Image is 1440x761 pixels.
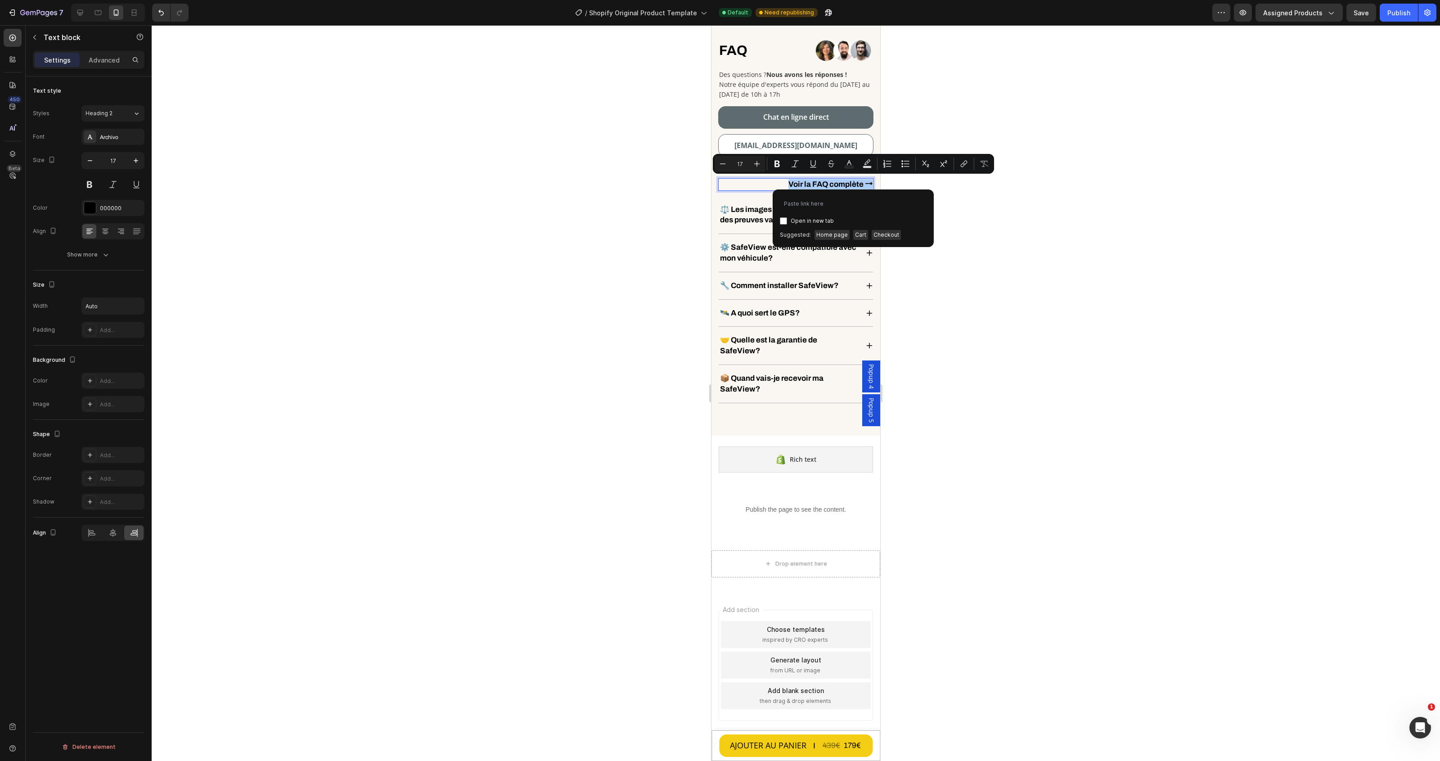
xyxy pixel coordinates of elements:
[100,204,142,212] div: 000000
[100,475,142,483] div: Add...
[1346,4,1376,22] button: Save
[33,451,52,459] div: Border
[33,354,78,366] div: Background
[100,498,142,506] div: Add...
[23,23,102,31] div: Domaine: [DOMAIN_NAME]
[780,230,811,240] span: Suggested:
[85,109,112,117] span: Heading 2
[1380,4,1418,22] button: Publish
[33,225,58,238] div: Align
[8,96,22,103] div: 450
[713,154,994,174] div: Editor contextual toolbar
[36,52,44,59] img: tab_domain_overview_orange.svg
[100,377,142,385] div: Add...
[4,4,67,22] button: 7
[814,230,850,240] span: Home page
[100,326,142,334] div: Add...
[25,14,44,22] div: v 4.0.25
[33,428,63,441] div: Shape
[46,53,69,59] div: Domaine
[33,247,144,263] button: Show more
[100,133,142,141] div: Archivo
[82,298,144,314] input: Auto
[33,109,49,117] div: Styles
[585,8,587,18] span: /
[62,742,116,752] div: Delete element
[872,230,901,240] span: Checkout
[44,32,120,43] p: Text block
[102,52,109,59] img: tab_keywords_by_traffic_grey.svg
[44,55,71,65] p: Settings
[14,14,22,22] img: logo_orange.svg
[81,105,144,122] button: Heading 2
[152,4,189,22] div: Undo/Redo
[67,250,110,259] div: Show more
[33,204,48,212] div: Color
[33,377,48,385] div: Color
[33,279,57,291] div: Size
[33,154,57,167] div: Size
[1387,8,1410,18] div: Publish
[100,451,142,459] div: Add...
[100,401,142,409] div: Add...
[711,25,880,761] iframe: Design area
[33,740,144,754] button: Delete element
[33,87,61,95] div: Text style
[1354,9,1369,17] span: Save
[89,55,120,65] p: Advanced
[33,302,48,310] div: Width
[1409,717,1431,738] iframe: Intercom live chat
[1428,703,1435,711] span: 1
[791,216,834,226] span: Open in new tab
[1263,8,1323,18] span: Assigned Products
[33,133,45,141] div: Font
[7,165,22,172] div: Beta
[14,23,22,31] img: website_grey.svg
[59,7,63,18] p: 7
[853,230,868,240] span: Cart
[765,9,814,17] span: Need republishing
[589,8,697,18] span: Shopify Original Product Template
[33,474,52,482] div: Corner
[33,527,58,539] div: Align
[1255,4,1343,22] button: Assigned Products
[33,498,54,506] div: Shadow
[33,400,49,408] div: Image
[112,53,138,59] div: Mots-clés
